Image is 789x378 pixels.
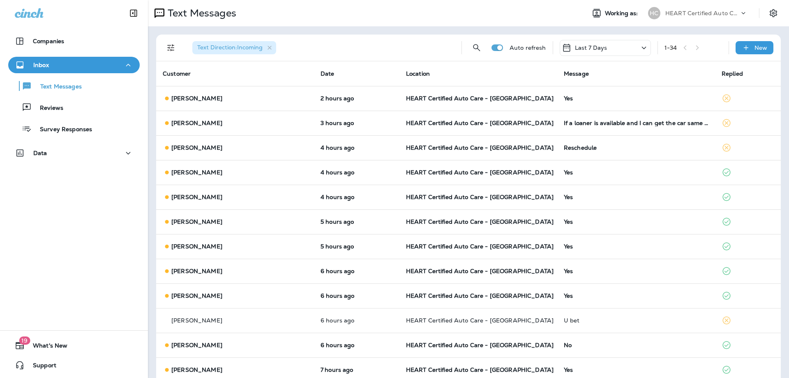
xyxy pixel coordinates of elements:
[163,39,179,56] button: Filters
[722,70,743,77] span: Replied
[406,243,554,250] span: HEART Certified Auto Care - [GEOGRAPHIC_DATA]
[171,243,222,250] p: [PERSON_NAME]
[25,342,67,352] span: What's New
[564,317,708,324] div: U bet
[575,44,607,51] p: Last 7 Days
[406,144,554,151] span: HEART Certified Auto Care - [GEOGRAPHIC_DATA]
[171,95,222,102] p: [PERSON_NAME]
[171,366,222,373] p: [PERSON_NAME]
[32,104,63,112] p: Reviews
[8,33,140,49] button: Companies
[321,292,393,299] p: Aug 18, 2025 10:21 AM
[8,77,140,95] button: Text Messages
[406,95,554,102] span: HEART Certified Auto Care - [GEOGRAPHIC_DATA]
[122,5,145,21] button: Collapse Sidebar
[8,99,140,116] button: Reviews
[171,120,222,126] p: [PERSON_NAME]
[754,44,767,51] p: New
[564,218,708,225] div: Yes
[33,150,47,156] p: Data
[164,7,236,19] p: Text Messages
[510,44,546,51] p: Auto refresh
[33,62,49,68] p: Inbox
[171,317,222,324] p: [PERSON_NAME]
[406,317,554,324] span: HEART Certified Auto Care - [GEOGRAPHIC_DATA]
[406,341,554,349] span: HEART Certified Auto Care - [GEOGRAPHIC_DATA]
[171,144,222,151] p: [PERSON_NAME]
[564,144,708,151] div: Reschedule
[33,38,64,44] p: Companies
[564,292,708,299] div: Yes
[564,169,708,176] div: Yes
[665,10,739,16] p: HEART Certified Auto Care
[406,193,554,201] span: HEART Certified Auto Care - [GEOGRAPHIC_DATA]
[321,194,393,200] p: Aug 18, 2025 11:52 AM
[321,95,393,102] p: Aug 18, 2025 02:18 PM
[32,126,92,134] p: Survey Responses
[8,145,140,161] button: Data
[321,218,393,225] p: Aug 18, 2025 11:08 AM
[564,366,708,373] div: Yes
[19,336,30,345] span: 19
[564,194,708,200] div: Yes
[171,342,222,348] p: [PERSON_NAME]
[321,120,393,126] p: Aug 18, 2025 01:10 PM
[664,44,677,51] div: 1 - 34
[321,366,393,373] p: Aug 18, 2025 09:09 AM
[321,169,393,176] p: Aug 18, 2025 12:11 PM
[468,39,485,56] button: Search Messages
[766,6,781,21] button: Settings
[163,70,191,77] span: Customer
[25,362,56,372] span: Support
[406,218,554,225] span: HEART Certified Auto Care - [GEOGRAPHIC_DATA]
[197,44,263,51] span: Text Direction : Incoming
[406,70,430,77] span: Location
[564,120,708,126] div: If a loaner is available and I can get the car same day?
[8,120,140,137] button: Survey Responses
[171,194,222,200] p: [PERSON_NAME]
[321,268,393,274] p: Aug 18, 2025 10:23 AM
[321,342,393,348] p: Aug 18, 2025 10:10 AM
[406,267,554,275] span: HEART Certified Auto Care - [GEOGRAPHIC_DATA]
[406,292,554,299] span: HEART Certified Auto Care - [GEOGRAPHIC_DATA]
[605,10,640,17] span: Working as:
[8,337,140,354] button: 19What's New
[564,95,708,102] div: Yes
[8,57,140,73] button: Inbox
[406,366,554,373] span: HEART Certified Auto Care - [GEOGRAPHIC_DATA]
[564,342,708,348] div: No
[321,317,393,324] p: Aug 18, 2025 10:17 AM
[321,243,393,250] p: Aug 18, 2025 10:47 AM
[171,169,222,176] p: [PERSON_NAME]
[171,218,222,225] p: [PERSON_NAME]
[564,268,708,274] div: Yes
[648,7,660,19] div: HC
[32,83,82,91] p: Text Messages
[564,70,589,77] span: Message
[171,292,222,299] p: [PERSON_NAME]
[564,243,708,250] div: Yes
[192,41,276,54] div: Text Direction:Incoming
[171,268,222,274] p: [PERSON_NAME]
[406,119,554,127] span: HEART Certified Auto Care - [GEOGRAPHIC_DATA]
[321,70,335,77] span: Date
[8,357,140,373] button: Support
[321,144,393,151] p: Aug 18, 2025 12:27 PM
[406,169,554,176] span: HEART Certified Auto Care - [GEOGRAPHIC_DATA]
